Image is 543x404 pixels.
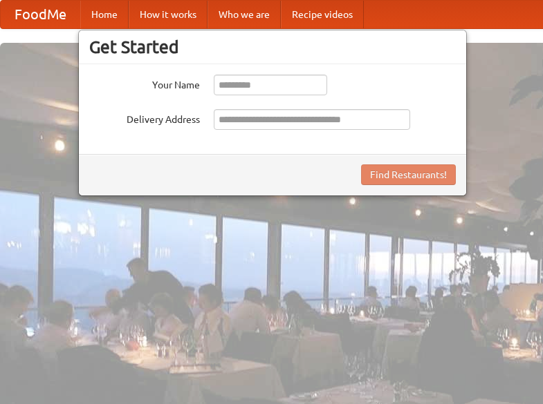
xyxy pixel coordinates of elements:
[129,1,208,28] a: How it works
[89,37,456,57] h3: Get Started
[1,1,80,28] a: FoodMe
[361,164,456,185] button: Find Restaurants!
[80,1,129,28] a: Home
[89,75,200,92] label: Your Name
[208,1,281,28] a: Who we are
[281,1,364,28] a: Recipe videos
[89,109,200,126] label: Delivery Address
